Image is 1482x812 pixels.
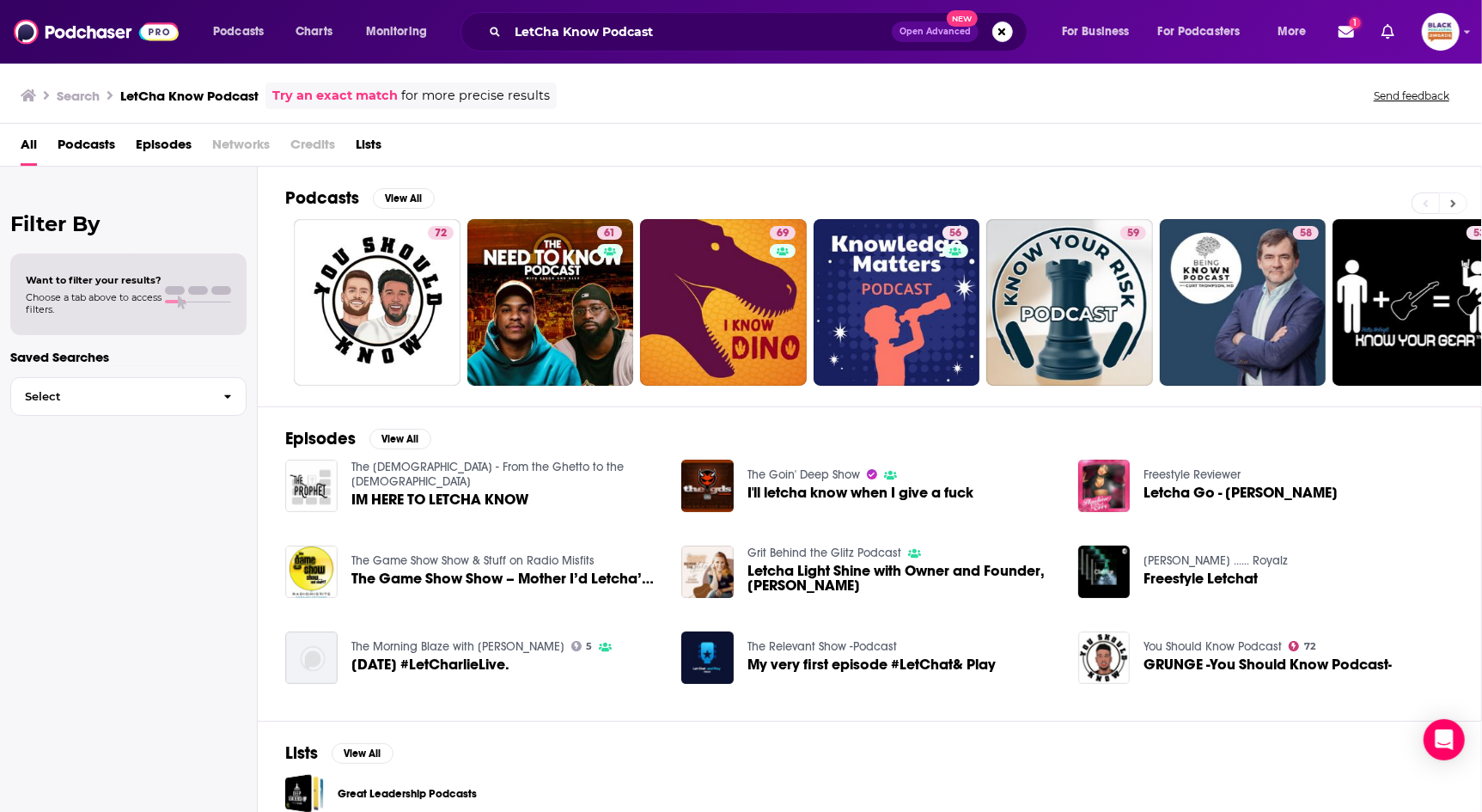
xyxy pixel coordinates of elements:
span: 5 [586,643,592,650]
img: The Game Show Show – Mother I’d Letcha’… [285,546,338,598]
span: Networks [212,131,270,166]
a: 58 [1160,219,1326,386]
button: Open AdvancedNew [892,21,979,42]
span: For Business [1062,20,1130,44]
span: Letcha Go - [PERSON_NAME] [1144,485,1338,500]
a: IM HERE TO LETCHA KNOW [351,492,528,507]
div: Open Intercom Messenger [1424,719,1465,760]
a: Podcasts [58,131,115,166]
a: EpisodesView All [285,428,431,449]
span: Select [11,391,210,402]
button: open menu [354,18,449,46]
p: Saved Searches [10,349,247,365]
a: Clarice …… Royalz [1144,553,1288,568]
button: Show profile menu [1422,13,1460,51]
h2: Podcasts [285,187,359,209]
button: open menu [1050,18,1151,46]
button: View All [369,429,431,449]
a: Show notifications dropdown [1375,17,1401,46]
span: [DATE] #LetCharlieLive. [351,657,509,672]
a: Grit Behind the Glitz Podcast [747,546,901,560]
button: View All [373,188,435,209]
a: 59 [1120,226,1146,240]
a: 61 [467,219,634,386]
img: I'll letcha know when I give a fuck [681,460,734,512]
a: You Should Know Podcast [1144,639,1282,654]
button: open menu [1265,18,1328,46]
img: Letcha Go - Nicki Minaj [1078,460,1131,512]
span: Monitoring [366,20,427,44]
span: for more precise results [401,86,550,106]
img: Podchaser - Follow, Share and Rate Podcasts [14,15,179,48]
img: Letcha Light Shine with Owner and Founder, Grace McGohan [681,546,734,598]
a: Episodes [136,131,192,166]
a: The Relevant Show -Podcast [747,639,897,654]
a: 69 [770,226,796,240]
a: Freestyle Reviewer [1144,467,1241,482]
a: Try an exact match [272,86,398,106]
button: Send feedback [1369,89,1455,103]
span: 61 [604,225,615,242]
span: 1 [1350,17,1361,28]
h3: LetCha Know Podcast [120,88,259,104]
span: Logged in as blackpodcastingawards [1422,13,1460,51]
a: The Game Show Show – Mother I’d Letcha’… [351,571,654,586]
a: PodcastsView All [285,187,435,209]
img: GRUNGE -You Should Know Podcast- [1078,632,1131,684]
img: My very first episode #LetChat& Play [681,632,734,684]
h2: Lists [285,742,318,764]
div: Search podcasts, credits, & more... [477,12,1044,52]
span: Open Advanced [900,27,971,36]
span: 56 [949,225,961,242]
a: 61 [597,226,622,240]
button: open menu [201,18,286,46]
span: I'll letcha know when I give a fuck [747,485,973,500]
a: 59 [986,219,1153,386]
button: open menu [1147,18,1265,46]
a: All [21,131,37,166]
h3: Search [57,88,100,104]
img: Freestyle Letchat [1078,546,1131,598]
span: Podcasts [213,20,264,44]
span: Want to filter your results? [26,274,162,286]
a: 72 [294,219,460,386]
a: 72 [428,226,454,240]
a: My very first episode #LetChat& Play [747,657,996,672]
a: Charts [284,18,343,46]
img: User Profile [1422,13,1460,51]
img: 7/6/17 #LetCharlieLive. [285,632,338,684]
span: 58 [1300,225,1312,242]
span: More [1278,20,1307,44]
img: IM HERE TO LETCHA KNOW [285,460,338,512]
span: Choose a tab above to access filters. [26,291,162,315]
span: 72 [435,225,447,242]
a: Lists [356,131,381,166]
span: Charts [296,20,332,44]
a: The Goin' Deep Show [747,467,860,482]
span: 69 [777,225,789,242]
a: 7/6/17 #LetCharlieLive. [351,657,509,672]
a: Letcha Light Shine with Owner and Founder, Grace McGohan [747,564,1058,593]
a: Freestyle Letchat [1144,571,1258,586]
a: GRUNGE -You Should Know Podcast- [1144,657,1392,672]
button: View All [332,743,393,764]
a: 72 [1289,641,1315,651]
span: Letcha Light Shine with Owner and Founder, [PERSON_NAME] [747,564,1058,593]
a: Letcha Go - Nicki Minaj [1144,485,1338,500]
a: Great Leadership Podcasts [338,785,477,803]
a: The Prophet - From the Ghetto to the Gospel [351,460,624,489]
